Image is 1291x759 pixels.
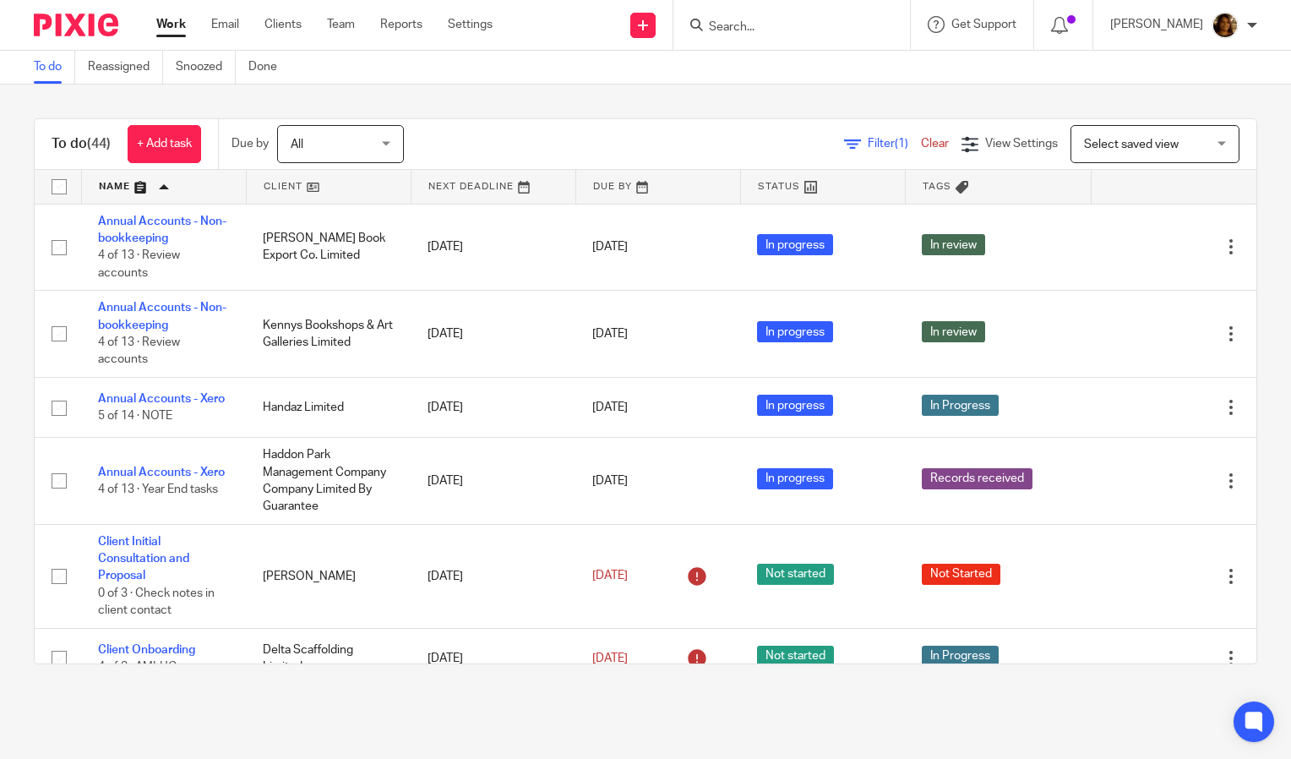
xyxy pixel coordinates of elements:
[922,646,999,667] span: In Progress
[411,438,575,524] td: [DATE]
[246,524,411,628] td: [PERSON_NAME]
[707,20,859,35] input: Search
[211,16,239,33] a: Email
[327,16,355,33] a: Team
[411,291,575,378] td: [DATE]
[246,291,411,378] td: Kennys Bookshops & Art Galleries Limited
[592,653,628,664] span: [DATE]
[448,16,493,33] a: Settings
[985,138,1058,150] span: View Settings
[1084,139,1179,150] span: Select saved view
[156,16,186,33] a: Work
[176,51,236,84] a: Snoozed
[248,51,290,84] a: Done
[922,395,999,416] span: In Progress
[411,204,575,291] td: [DATE]
[232,135,269,152] p: Due by
[98,587,215,617] span: 0 of 3 · Check notes in client contact
[1212,12,1239,39] img: Arvinder.jpeg
[757,395,833,416] span: In progress
[757,468,833,489] span: In progress
[128,125,201,163] a: + Add task
[87,137,111,150] span: (44)
[98,410,172,422] span: 5 of 14 · NOTE
[88,51,163,84] a: Reassigned
[757,646,834,667] span: Not started
[921,138,949,150] a: Clear
[380,16,422,33] a: Reports
[951,19,1016,30] span: Get Support
[1110,16,1203,33] p: [PERSON_NAME]
[922,234,985,255] span: In review
[592,241,628,253] span: [DATE]
[411,524,575,628] td: [DATE]
[922,321,985,342] span: In review
[592,475,628,487] span: [DATE]
[923,182,951,191] span: Tags
[34,51,75,84] a: To do
[98,536,189,582] a: Client Initial Consultation and Proposal
[922,564,1000,585] span: Not Started
[34,14,118,36] img: Pixie
[246,628,411,688] td: Delta Scaffolding Limited
[757,564,834,585] span: Not started
[757,321,833,342] span: In progress
[592,401,628,413] span: [DATE]
[411,378,575,438] td: [DATE]
[264,16,302,33] a: Clients
[98,661,177,673] span: 4 of 8 · AMLHQ
[411,628,575,688] td: [DATE]
[98,393,225,405] a: Annual Accounts - Xero
[98,302,226,330] a: Annual Accounts - Non-bookkeeping
[895,138,908,150] span: (1)
[246,204,411,291] td: [PERSON_NAME] Book Export Co. Limited
[592,571,628,582] span: [DATE]
[98,483,218,495] span: 4 of 13 · Year End tasks
[98,644,195,656] a: Client Onboarding
[98,467,225,478] a: Annual Accounts - Xero
[922,468,1032,489] span: Records received
[868,138,921,150] span: Filter
[98,336,180,366] span: 4 of 13 · Review accounts
[592,328,628,340] span: [DATE]
[757,234,833,255] span: In progress
[246,438,411,524] td: Haddon Park Management Company Company Limited By Guarantee
[98,249,180,279] span: 4 of 13 · Review accounts
[52,135,111,153] h1: To do
[291,139,303,150] span: All
[246,378,411,438] td: Handaz Limited
[98,216,226,244] a: Annual Accounts - Non-bookkeeping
